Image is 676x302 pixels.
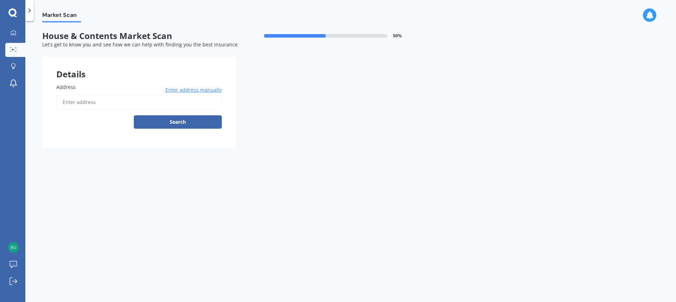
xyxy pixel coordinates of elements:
[56,95,222,110] input: Enter address
[42,57,236,78] div: Details
[8,242,19,253] img: fa0d6ed91090640f87cd150ead13892a
[42,12,81,21] span: Market Scan
[42,41,238,48] span: Let's get to know you and see how we can help with finding you the best insurance
[165,86,222,94] span: Enter address manually
[56,84,76,90] span: Address
[134,115,222,129] button: Search
[393,33,402,38] span: 50 %
[42,31,236,41] span: House & Contents Market Scan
